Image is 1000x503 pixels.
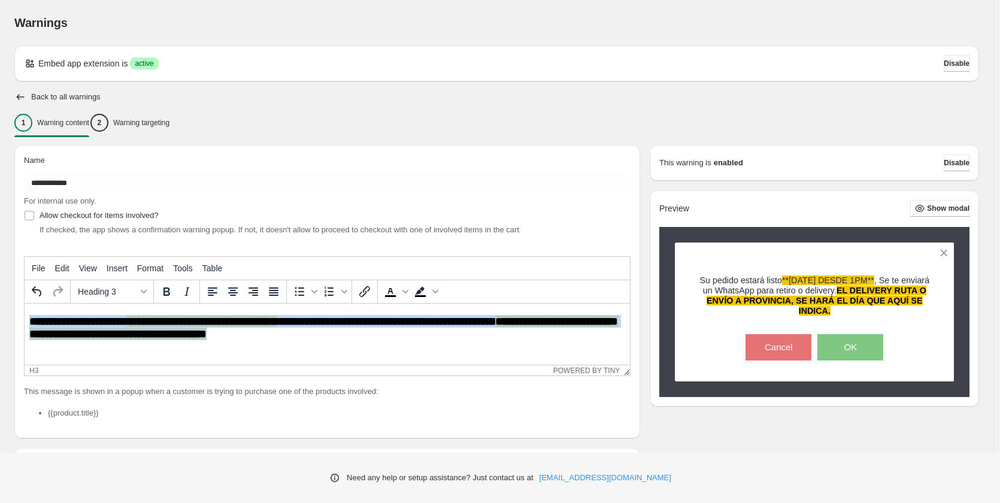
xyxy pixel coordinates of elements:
[40,211,159,220] span: Allow checkout for items involved?
[354,281,375,302] button: Insert/edit link
[113,118,169,128] p: Warning targeting
[90,114,108,132] div: 2
[620,365,630,375] div: Resize
[37,118,89,128] p: Warning content
[659,204,689,214] h2: Preview
[944,59,969,68] span: Disable
[944,158,969,168] span: Disable
[27,281,47,302] button: Undo
[156,281,177,302] button: Bold
[135,59,153,68] span: active
[319,281,349,302] div: Numbered list
[79,263,97,273] span: View
[14,110,89,135] button: 1Warning content
[173,263,193,273] span: Tools
[223,281,243,302] button: Align center
[263,281,284,302] button: Justify
[659,157,711,169] p: This warning is
[48,407,631,419] li: {{product.title}}
[714,157,743,169] strong: enabled
[14,114,32,132] div: 1
[380,281,410,302] div: Text color
[24,156,45,165] span: Name
[29,366,38,375] div: h3
[696,275,934,317] h3: Su pedido estará listo , Se te enviará un WhatsApp para retiro o delivery.
[289,281,319,302] div: Bullet list
[746,334,811,360] button: Cancel
[177,281,197,302] button: Italic
[78,287,137,296] span: Heading 3
[14,16,68,29] span: Warnings
[32,263,46,273] span: File
[31,92,101,102] h2: Back to all warnings
[24,386,631,398] p: This message is shown in a popup when a customer is trying to purchase one of the products involved:
[553,366,620,375] a: Powered by Tiny
[817,334,883,360] button: OK
[707,286,926,316] span: EL DELIVERY RUTA O ENVÍO A PROVINCIA, SE HARÁ EL DÍA QUE AQUÍ SE INDICA.
[40,225,519,234] span: If checked, the app shows a confirmation warning popup. If not, it doesn't allow to proceed to ch...
[47,281,68,302] button: Redo
[202,263,222,273] span: Table
[90,110,169,135] button: 2Warning targeting
[107,263,128,273] span: Insert
[944,154,969,171] button: Disable
[243,281,263,302] button: Align right
[38,57,128,69] p: Embed app extension is
[927,204,969,213] span: Show modal
[202,281,223,302] button: Align left
[944,55,969,72] button: Disable
[55,263,69,273] span: Edit
[137,263,163,273] span: Format
[910,200,969,217] button: Show modal
[24,196,96,205] span: For internal use only.
[73,281,151,302] button: Formats
[782,275,874,285] span: **[DATE] DESDE 1PM**
[540,472,671,484] a: [EMAIL_ADDRESS][DOMAIN_NAME]
[410,281,440,302] div: Background color
[25,304,630,365] iframe: Rich Text Area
